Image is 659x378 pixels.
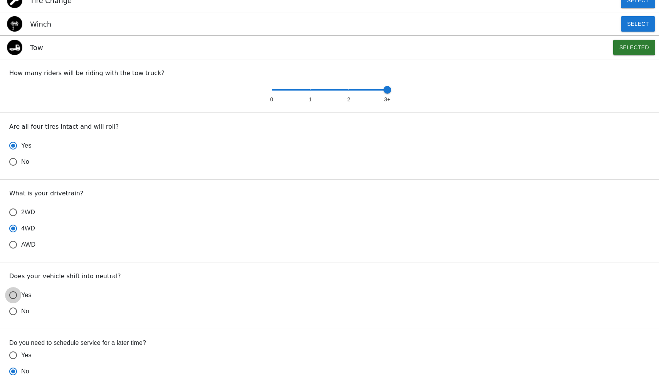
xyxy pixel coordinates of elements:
img: tow icon [7,40,22,55]
span: No [21,157,29,166]
span: AWD [21,240,35,249]
span: 2 [347,96,350,103]
span: No [21,307,29,316]
span: No [21,367,29,376]
p: Winch [30,19,51,29]
label: Do you need to schedule service for a later time? [9,338,650,347]
button: Selected [613,40,655,55]
span: Yes [21,351,32,360]
p: Are all four tires intact and will roll? [9,122,650,131]
span: 0 [270,96,273,103]
p: What is your drivetrain? [9,189,650,198]
p: Does your vehicle shift into neutral? [9,272,650,281]
span: 2WD [21,208,35,217]
span: Yes [21,141,32,150]
button: Select [621,16,655,32]
img: winch icon [7,16,22,32]
span: 3+ [384,96,390,103]
span: Yes [21,291,32,300]
p: How many riders will be riding with the tow truck? [9,69,650,78]
span: 4WD [21,224,35,233]
p: Tow [30,42,43,53]
span: 1 [309,96,312,103]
